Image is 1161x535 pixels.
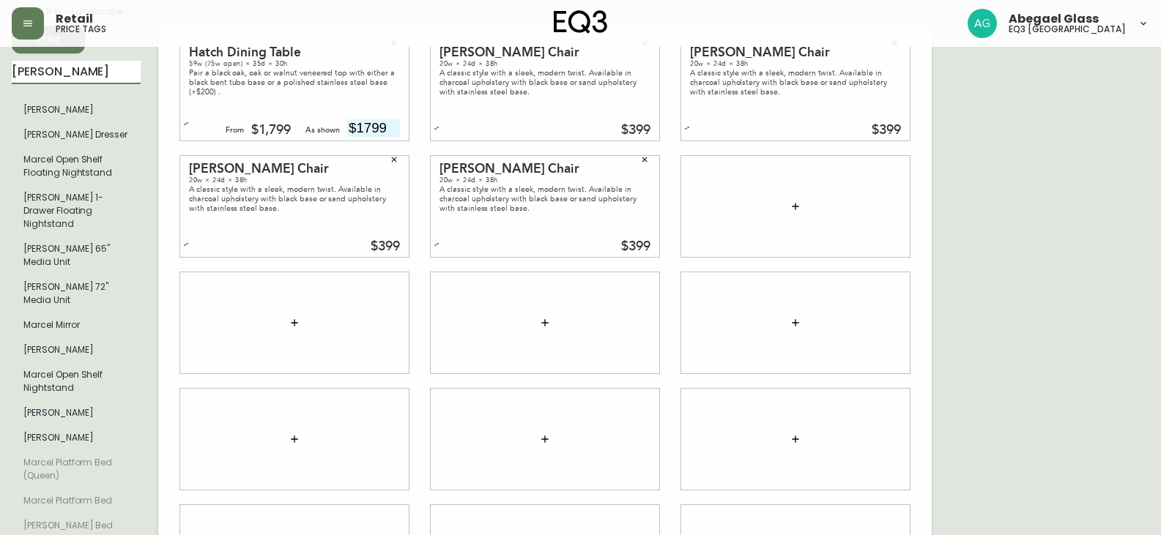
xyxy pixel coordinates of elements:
[968,9,997,38] img: ffcb3a98c62deb47deacec1bf39f4e65
[439,162,650,176] div: [PERSON_NAME] Chair
[12,185,141,236] li: Small Hang Tag
[226,124,244,137] div: From
[12,236,141,274] li: Small Hang Tag
[189,46,400,59] div: Hatch Dining Table
[305,124,340,137] div: As shown
[12,425,141,450] li: Small Hang Tag
[189,162,400,176] div: [PERSON_NAME] Chair
[189,68,400,97] div: Pair a black oak, oak or walnut veneered top with either a black bent tube base or a polished sta...
[56,25,106,34] h5: price tags
[621,124,650,137] div: $399
[189,59,400,68] div: 59w (75w open) × 35d × 30h
[371,240,400,253] div: $399
[439,59,650,68] div: 20w × 24d × 38h
[12,450,141,488] li: Large Hang Tag
[872,124,901,137] div: $399
[439,68,650,97] div: A classic style with a sleek, modern twist. Available in charcoal upholstery with black base or s...
[12,274,141,313] li: Small Hang Tag
[690,68,901,97] div: A classic style with a sleek, modern twist. Available in charcoal upholstery with black base or s...
[12,147,141,185] li: Small Hang Tag
[12,400,141,425] li: Small Hang Tag
[439,46,650,59] div: [PERSON_NAME] Chair
[1009,25,1126,34] h5: eq3 [GEOGRAPHIC_DATA]
[12,362,141,400] li: Small Hang Tag
[12,97,141,122] li: [PERSON_NAME]
[56,13,93,25] span: Retail
[251,124,292,137] div: $1,799
[690,46,901,59] div: [PERSON_NAME] Chair
[189,176,400,184] div: 20w × 24d × 38h
[12,61,141,84] input: Search
[12,488,141,513] li: Large Hang Tag
[690,59,901,68] div: 20w × 24d × 38h
[347,119,400,137] input: price excluding $
[1009,13,1099,25] span: Abegael Glass
[12,122,141,147] li: Small Hang Tag
[439,184,650,213] div: A classic style with a sleek, modern twist. Available in charcoal upholstery with black base or s...
[12,313,141,337] li: Small Hang Tag
[621,240,650,253] div: $399
[12,337,141,362] li: Small Hang Tag
[554,10,608,34] img: logo
[189,184,400,213] div: A classic style with a sleek, modern twist. Available in charcoal upholstery with black base or s...
[439,176,650,184] div: 20w × 24d × 38h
